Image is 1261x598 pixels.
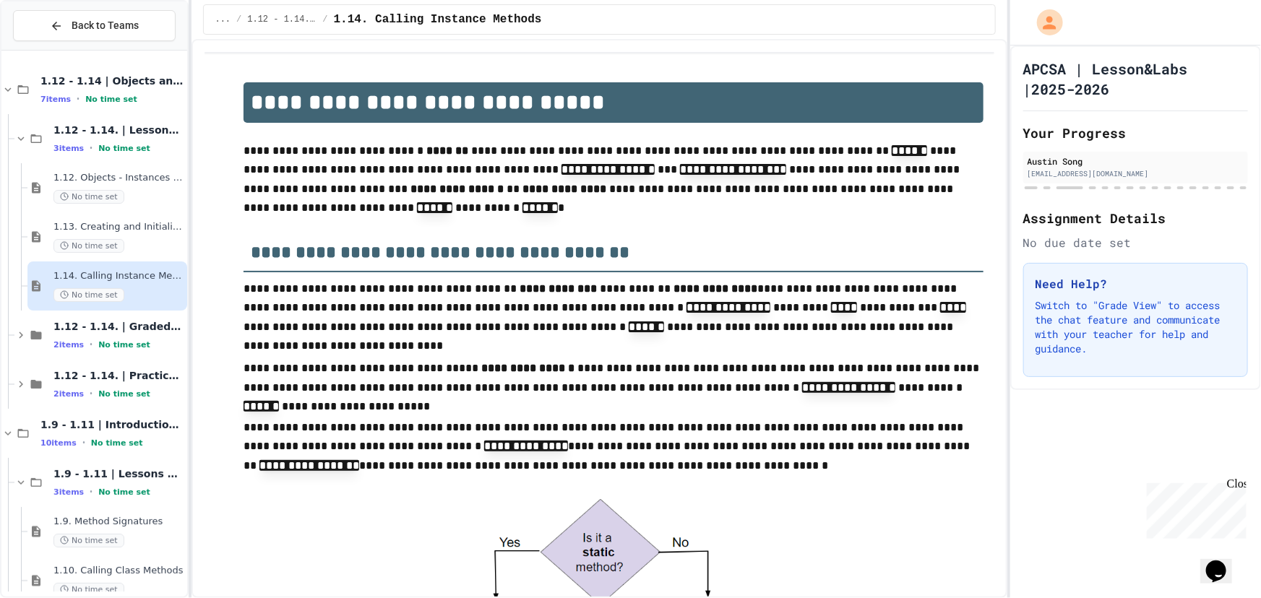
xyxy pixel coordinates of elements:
span: • [90,388,92,399]
span: • [82,437,85,448]
span: No time set [53,583,124,597]
span: • [90,339,92,350]
span: 1.12 - 1.14. | Practice Labs [53,369,184,382]
p: Switch to "Grade View" to access the chat feature and communicate with your teacher for help and ... [1036,298,1236,356]
span: 10 items [40,438,77,448]
span: No time set [85,95,137,104]
span: / [236,14,241,25]
span: 1.12. Objects - Instances of Classes [53,172,184,184]
span: 1.9 - 1.11 | Lessons and Notes [53,467,184,480]
span: • [77,93,79,105]
span: 1.12 - 1.14 | Objects and Instances of Classes [40,74,184,87]
span: 1.9. Method Signatures [53,516,184,528]
h2: Your Progress [1023,123,1248,143]
span: 1.12 - 1.14. | Graded Labs [53,320,184,333]
span: 7 items [40,95,71,104]
span: 2 items [53,389,84,399]
span: No time set [53,239,124,253]
span: 1.13. Creating and Initializing Objects: Constructors [53,221,184,233]
span: No time set [53,190,124,204]
span: 3 items [53,487,84,497]
span: No time set [53,534,124,547]
span: 1.12 - 1.14. | Lessons and Notes [53,123,184,136]
span: 2 items [53,340,84,350]
span: No time set [98,389,150,399]
span: 1.10. Calling Class Methods [53,565,184,577]
span: 1.12 - 1.14. | Lessons and Notes [247,14,317,25]
h3: Need Help? [1036,275,1236,292]
span: No time set [98,340,150,350]
span: No time set [53,288,124,302]
span: 1.14. Calling Instance Methods [334,11,542,28]
iframe: chat widget [1141,477,1247,539]
div: [EMAIL_ADDRESS][DOMAIN_NAME] [1028,168,1244,179]
span: Back to Teams [72,18,139,33]
span: / [322,14,327,25]
div: No due date set [1023,234,1248,251]
div: Austin Song [1028,155,1244,168]
iframe: chat widget [1200,540,1247,584]
h2: Assignment Details [1023,208,1248,228]
span: No time set [91,438,143,448]
span: No time set [98,144,150,153]
span: 1.14. Calling Instance Methods [53,270,184,282]
div: Chat with us now!Close [6,6,100,92]
span: 1.9 - 1.11 | Introduction to Methods [40,418,184,431]
span: • [90,486,92,498]
span: ... [215,14,231,25]
span: • [90,142,92,154]
span: No time set [98,487,150,497]
span: 3 items [53,144,84,153]
h1: APCSA | Lesson&Labs |2025-2026 [1023,58,1248,99]
button: Back to Teams [13,10,176,41]
div: My Account [1022,6,1067,39]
